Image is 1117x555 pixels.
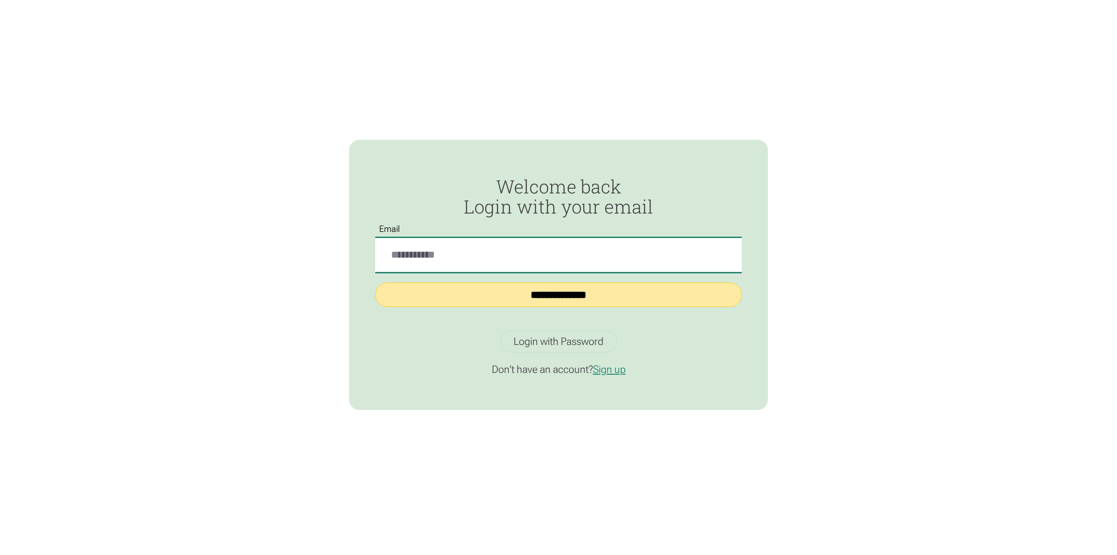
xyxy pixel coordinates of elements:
[375,363,742,376] p: Don't have an account?
[375,176,742,320] form: Passwordless Login
[514,335,603,348] div: Login with Password
[375,176,742,217] h2: Welcome back Login with your email
[375,224,404,234] label: Email
[593,363,626,376] a: Sign up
